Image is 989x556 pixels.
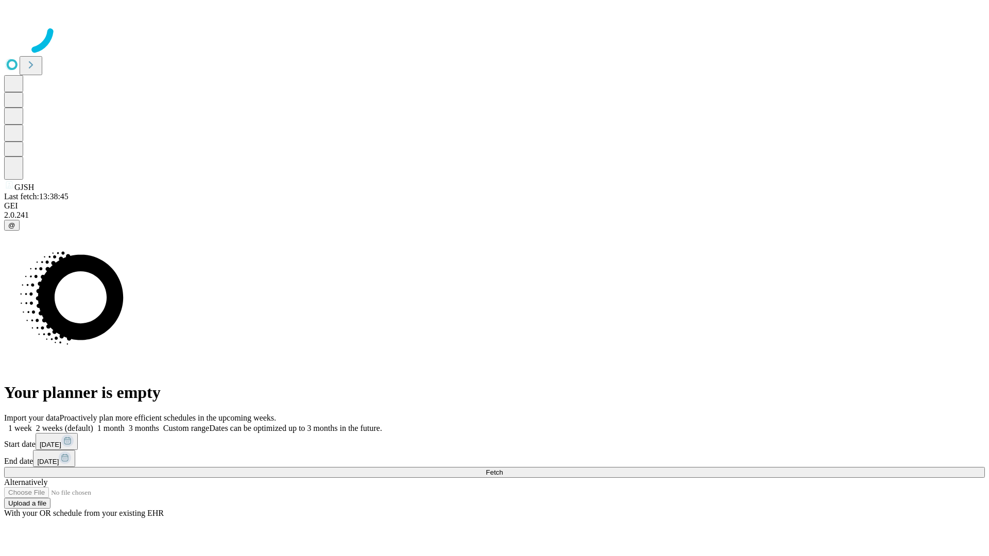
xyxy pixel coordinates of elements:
[8,221,15,229] span: @
[129,424,159,432] span: 3 months
[4,192,69,201] span: Last fetch: 13:38:45
[163,424,209,432] span: Custom range
[4,433,985,450] div: Start date
[4,478,47,486] span: Alternatively
[486,468,503,476] span: Fetch
[37,458,59,465] span: [DATE]
[4,211,985,220] div: 2.0.241
[4,509,164,517] span: With your OR schedule from your existing EHR
[40,441,61,448] span: [DATE]
[60,413,276,422] span: Proactively plan more efficient schedules in the upcoming weeks.
[4,467,985,478] button: Fetch
[33,450,75,467] button: [DATE]
[97,424,125,432] span: 1 month
[4,498,50,509] button: Upload a file
[14,183,34,192] span: GJSH
[36,424,93,432] span: 2 weeks (default)
[4,383,985,402] h1: Your planner is empty
[209,424,382,432] span: Dates can be optimized up to 3 months in the future.
[4,201,985,211] div: GEI
[4,413,60,422] span: Import your data
[36,433,78,450] button: [DATE]
[4,450,985,467] div: End date
[8,424,32,432] span: 1 week
[4,220,20,231] button: @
